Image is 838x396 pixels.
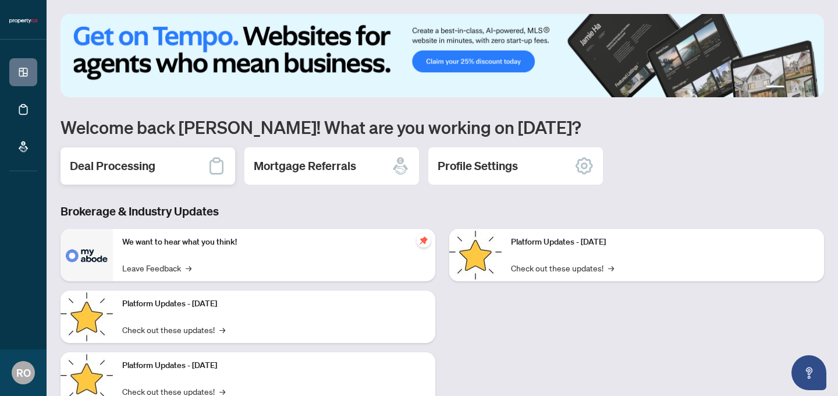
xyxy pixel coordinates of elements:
h2: Mortgage Referrals [254,158,356,174]
img: We want to hear what you think! [61,229,113,281]
button: Open asap [791,355,826,390]
span: → [219,323,225,336]
h3: Brokerage & Industry Updates [61,203,824,220]
span: → [186,261,191,274]
img: logo [9,17,37,24]
img: Platform Updates - September 16, 2025 [61,291,113,343]
a: Check out these updates!→ [122,323,225,336]
img: Slide 0 [61,14,824,97]
a: Leave Feedback→ [122,261,191,274]
button: 4 [808,86,812,90]
span: pushpin [417,234,431,248]
p: Platform Updates - [DATE] [511,236,815,249]
h2: Deal Processing [70,158,155,174]
span: RO [16,365,31,381]
a: Check out these updates!→ [511,261,614,274]
img: Platform Updates - June 23, 2025 [449,229,502,281]
button: 2 [789,86,794,90]
span: → [608,261,614,274]
p: Platform Updates - [DATE] [122,298,426,310]
button: 3 [798,86,803,90]
h2: Profile Settings [438,158,518,174]
h1: Welcome back [PERSON_NAME]! What are you working on [DATE]? [61,116,824,138]
button: 1 [766,86,784,90]
p: We want to hear what you think! [122,236,426,249]
p: Platform Updates - [DATE] [122,359,426,372]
